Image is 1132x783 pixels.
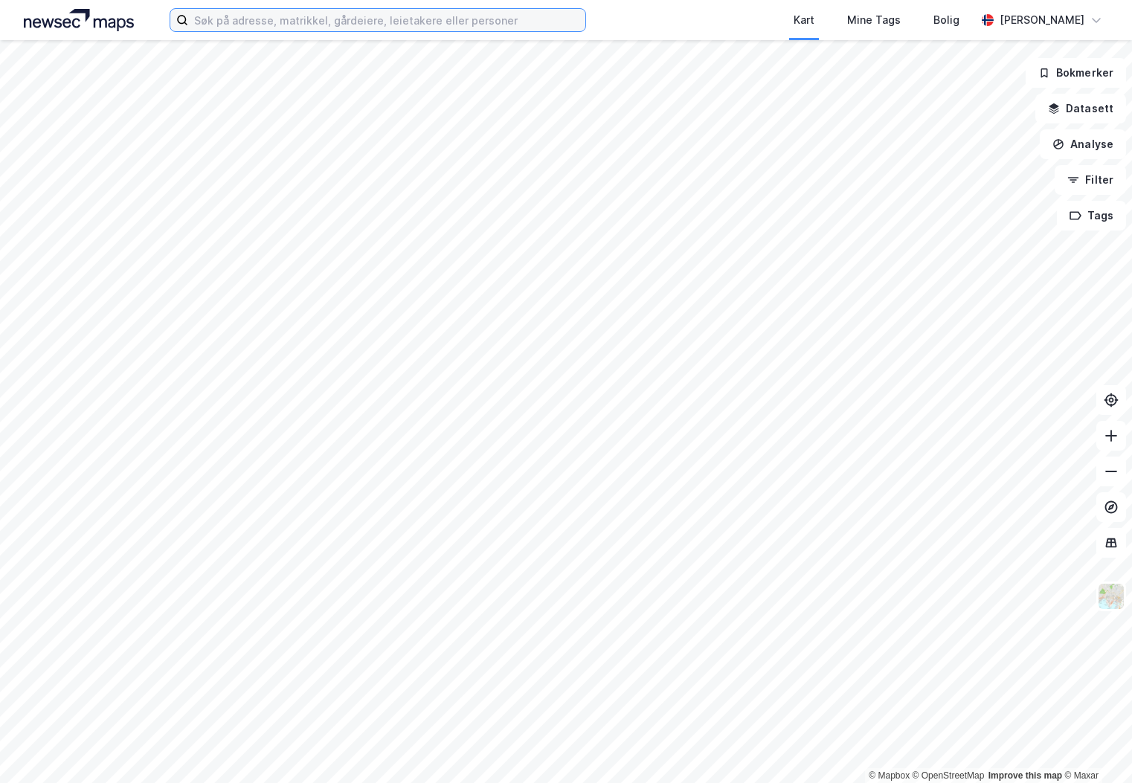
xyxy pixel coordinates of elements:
iframe: Chat Widget [1058,712,1132,783]
div: [PERSON_NAME] [1000,11,1084,29]
div: Kontrollprogram for chat [1058,712,1132,783]
div: Bolig [933,11,959,29]
div: Kart [794,11,814,29]
div: Mine Tags [847,11,901,29]
input: Søk på adresse, matrikkel, gårdeiere, leietakere eller personer [188,9,585,31]
img: logo.a4113a55bc3d86da70a041830d287a7e.svg [24,9,134,31]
